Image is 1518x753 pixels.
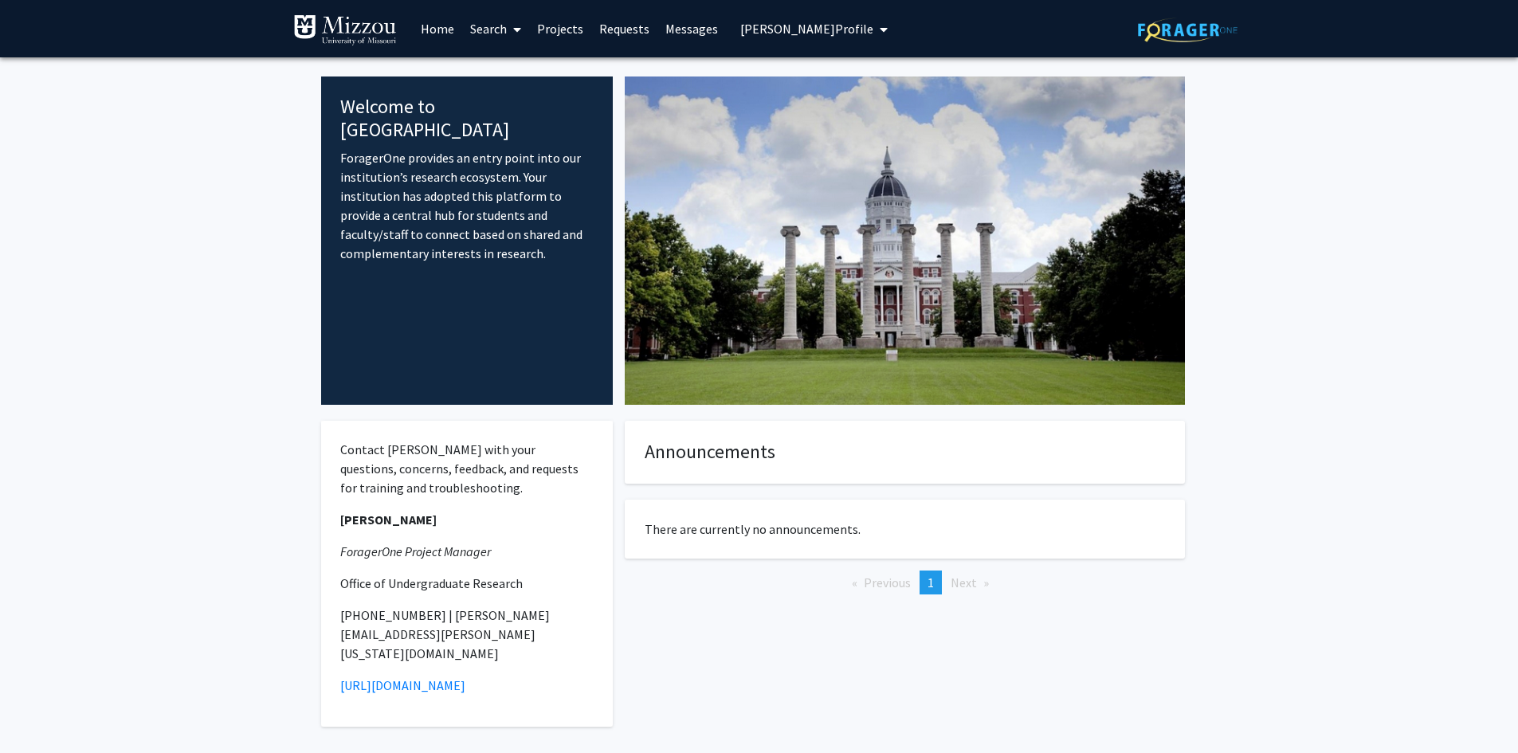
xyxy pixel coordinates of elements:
[740,21,873,37] span: [PERSON_NAME] Profile
[625,571,1185,594] ul: Pagination
[928,575,934,590] span: 1
[293,14,397,46] img: University of Missouri Logo
[645,441,1165,464] h4: Announcements
[340,574,594,593] p: Office of Undergraduate Research
[340,543,491,559] em: ForagerOne Project Manager
[12,681,68,741] iframe: Chat
[340,606,594,663] p: [PHONE_NUMBER] | [PERSON_NAME][EMAIL_ADDRESS][PERSON_NAME][US_STATE][DOMAIN_NAME]
[340,148,594,263] p: ForagerOne provides an entry point into our institution’s research ecosystem. Your institution ha...
[951,575,977,590] span: Next
[340,440,594,497] p: Contact [PERSON_NAME] with your questions, concerns, feedback, and requests for training and trou...
[462,1,529,57] a: Search
[413,1,462,57] a: Home
[340,512,437,527] strong: [PERSON_NAME]
[1138,18,1238,42] img: ForagerOne Logo
[625,76,1185,405] img: Cover Image
[591,1,657,57] a: Requests
[864,575,911,590] span: Previous
[657,1,726,57] a: Messages
[645,520,1165,539] p: There are currently no announcements.
[340,677,465,693] a: [URL][DOMAIN_NAME]
[340,96,594,142] h4: Welcome to [GEOGRAPHIC_DATA]
[529,1,591,57] a: Projects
